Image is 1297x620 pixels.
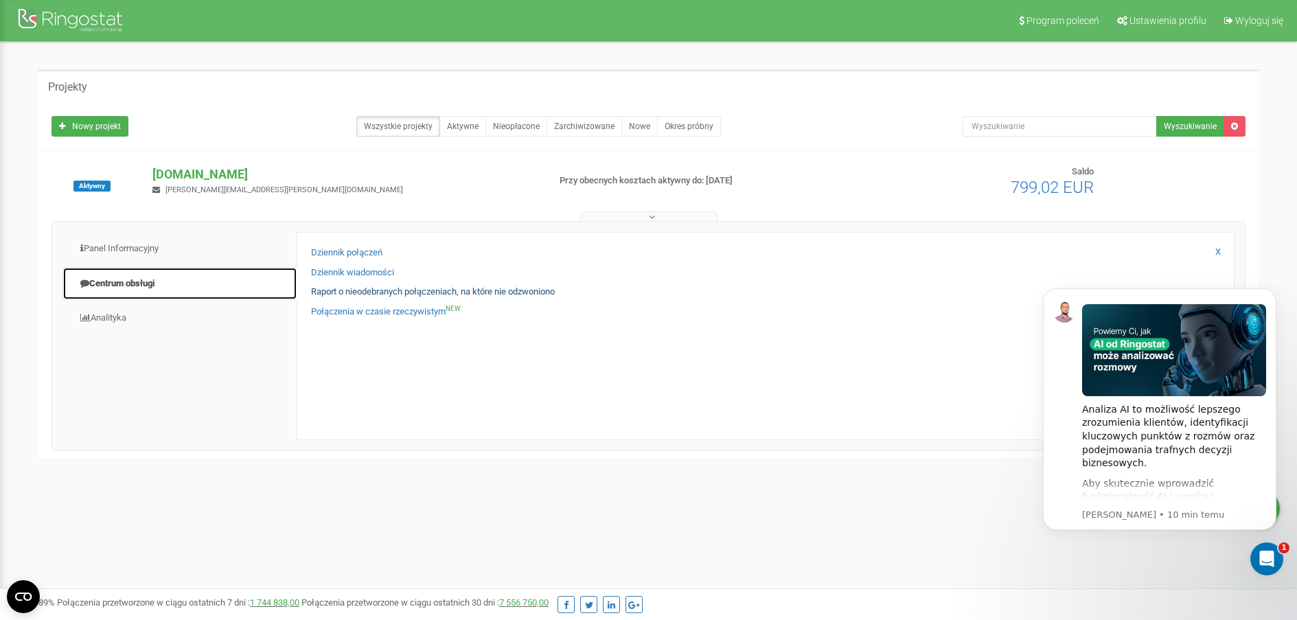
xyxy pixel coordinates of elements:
a: 7 556 750,00 [499,597,549,608]
span: Aktywny [73,181,111,192]
span: Program poleceń [1026,15,1099,26]
a: Połączenia w czasie rzeczywistymNEW [311,306,461,319]
a: Dziennik wiadomości [311,266,394,279]
span: 1 [1278,542,1289,553]
a: Nowe [621,116,658,137]
sup: NEW [446,305,461,312]
a: Zarchiwizowane [547,116,622,137]
a: Raport o nieodebranych połączeniach, na które nie odzwoniono [311,286,555,299]
span: Połączenia przetworzone w ciągu ostatnich 7 dni : [57,597,299,608]
a: 1 744 838,00 [250,597,299,608]
button: Open CMP widget [7,580,40,613]
a: Aktywne [439,116,486,137]
a: Panel Informacyjny [62,232,297,266]
a: Nieopłacone [485,116,547,137]
a: X [1215,246,1221,259]
span: Ustawienia profilu [1129,15,1206,26]
span: Wyloguj się [1235,15,1283,26]
button: Wyszukiwanie [1156,116,1224,137]
iframe: Intercom notifications wiadomość [1022,268,1297,583]
span: 799,02 EUR [1011,178,1094,197]
span: Połączenia przetworzone w ciągu ostatnich 30 dni : [301,597,549,608]
input: Wyszukiwanie [963,116,1157,137]
span: [PERSON_NAME][EMAIL_ADDRESS][PERSON_NAME][DOMAIN_NAME] [165,185,403,194]
span: Saldo [1072,166,1094,176]
a: Wszystkie projekty [356,116,440,137]
iframe: Intercom live chat [1250,542,1283,575]
p: Przy obecnych kosztach aktywny do: [DATE] [560,174,842,187]
a: Dziennik połączeń [311,246,382,260]
a: Analityka [62,301,297,335]
a: Okres próbny [657,116,721,137]
p: [DOMAIN_NAME] [152,165,537,183]
h5: Projekty [48,81,87,93]
a: Centrum obsługi [62,267,297,301]
a: Nowy projekt [51,116,128,137]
